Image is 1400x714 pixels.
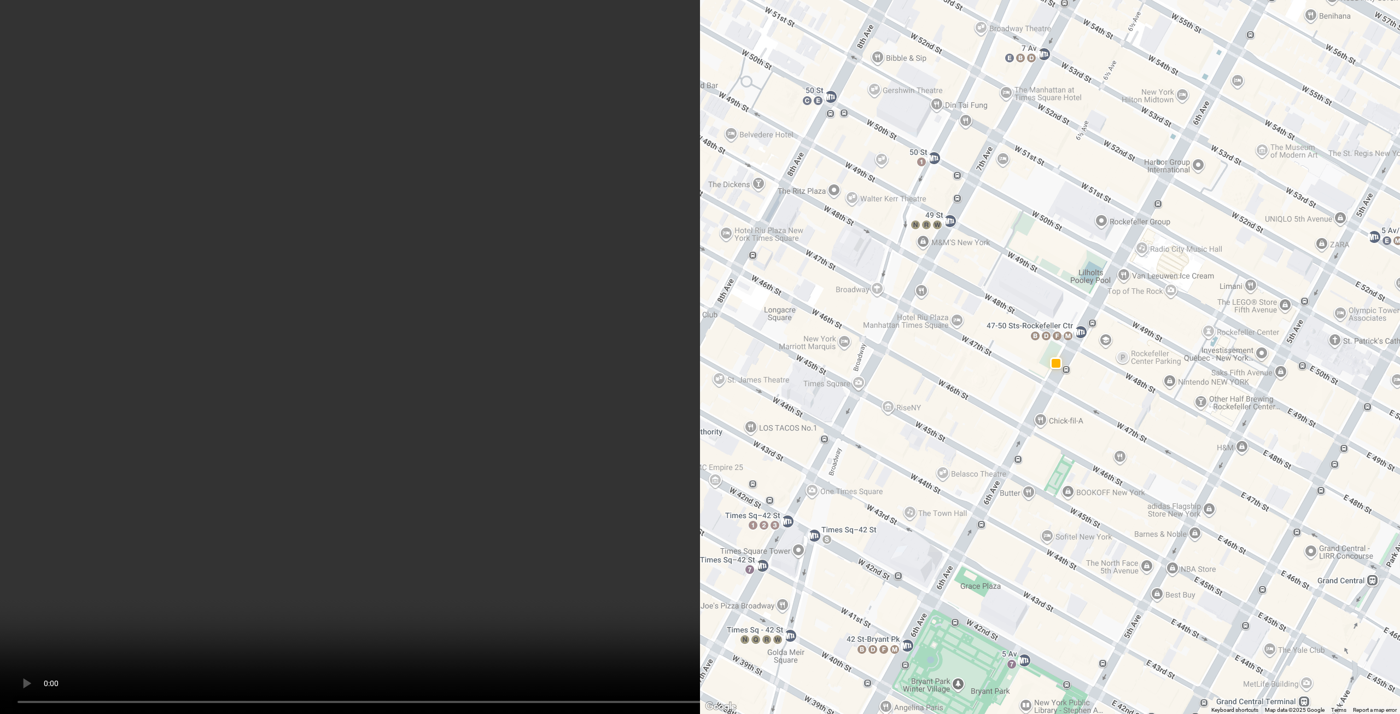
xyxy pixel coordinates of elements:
[1353,707,1397,713] a: Report a map error
[703,700,739,714] a: Open this area in Google Maps (opens a new window)
[703,700,739,714] img: Google
[1265,707,1325,713] span: Map data ©2025 Google
[1211,706,1258,714] button: Keyboard shortcuts
[1331,707,1346,713] a: Terms (opens in new tab)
